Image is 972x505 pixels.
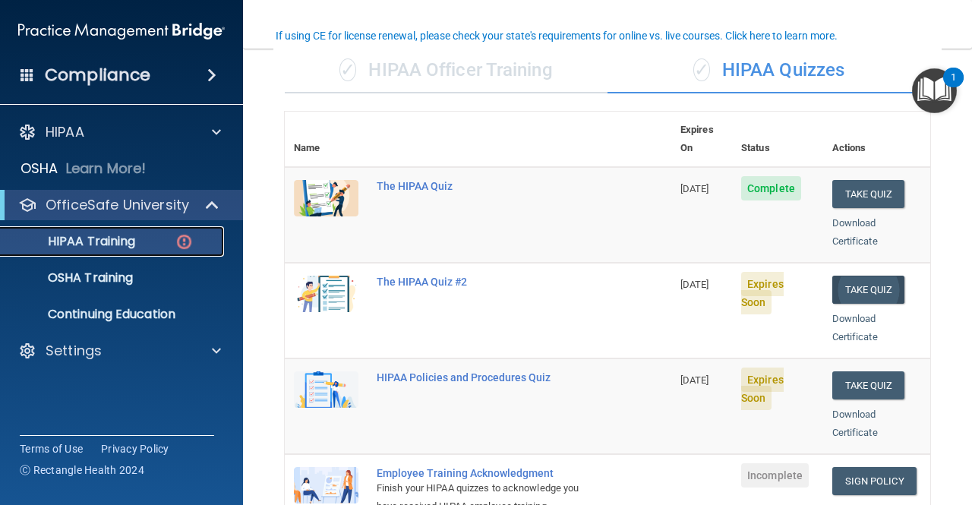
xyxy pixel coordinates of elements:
[18,16,225,46] img: PMB logo
[101,441,169,456] a: Privacy Policy
[285,48,607,93] div: HIPAA Officer Training
[732,112,823,167] th: Status
[46,123,84,141] p: HIPAA
[832,467,917,495] a: Sign Policy
[896,400,954,458] iframe: Drift Widget Chat Controller
[18,196,220,214] a: OfficeSafe University
[45,65,150,86] h4: Compliance
[276,30,838,41] div: If using CE for license renewal, please check your state's requirements for online vs. live cours...
[741,368,784,410] span: Expires Soon
[671,112,732,167] th: Expires On
[66,159,147,178] p: Learn More!
[20,462,144,478] span: Ⓒ Rectangle Health 2024
[607,48,930,93] div: HIPAA Quizzes
[46,196,189,214] p: OfficeSafe University
[20,441,83,456] a: Terms of Use
[10,234,135,249] p: HIPAA Training
[175,232,194,251] img: danger-circle.6113f641.png
[693,58,710,81] span: ✓
[377,467,595,479] div: Employee Training Acknowledgment
[18,123,221,141] a: HIPAA
[273,28,840,43] button: If using CE for license renewal, please check your state's requirements for online vs. live cours...
[832,180,905,208] button: Take Quiz
[680,183,709,194] span: [DATE]
[741,463,809,488] span: Incomplete
[912,68,957,113] button: Open Resource Center, 1 new notification
[285,112,368,167] th: Name
[680,374,709,386] span: [DATE]
[951,77,956,97] div: 1
[377,276,595,288] div: The HIPAA Quiz #2
[10,270,133,286] p: OSHA Training
[10,307,217,322] p: Continuing Education
[339,58,356,81] span: ✓
[741,176,801,200] span: Complete
[18,342,221,360] a: Settings
[832,409,878,438] a: Download Certificate
[832,371,905,399] button: Take Quiz
[832,313,878,342] a: Download Certificate
[832,217,878,247] a: Download Certificate
[741,272,784,314] span: Expires Soon
[46,342,102,360] p: Settings
[680,279,709,290] span: [DATE]
[21,159,58,178] p: OSHA
[377,371,595,383] div: HIPAA Policies and Procedures Quiz
[823,112,930,167] th: Actions
[832,276,905,304] button: Take Quiz
[377,180,595,192] div: The HIPAA Quiz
